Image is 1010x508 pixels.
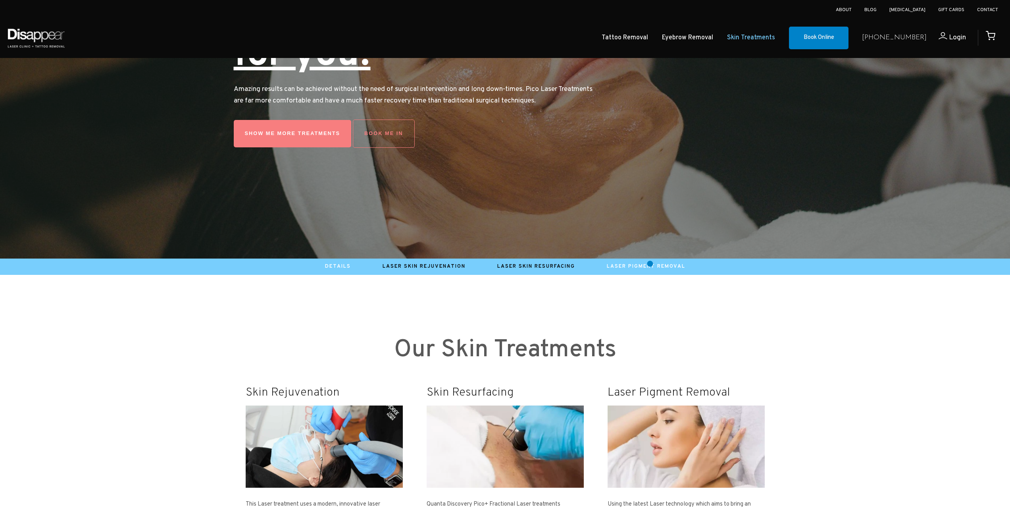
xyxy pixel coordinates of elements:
[608,385,730,400] small: Laser Pigment Removal
[927,32,966,44] a: Login
[602,32,648,44] a: Tattoo Removal
[234,338,777,363] h2: Our Skin Treatments
[836,7,852,13] a: About
[938,7,964,13] a: Gift Cards
[234,120,352,147] a: SHOW ME MORE Treatments
[607,263,685,270] a: Laser Pigment Removal
[246,385,340,400] small: Skin Rejuvenation
[325,263,351,270] a: Details
[662,32,713,44] a: Eyebrow Removal
[353,120,415,148] a: Book me in
[949,33,966,42] span: Login
[497,263,575,270] a: Laser Skin Resurfacing
[234,84,594,107] p: Amazing results can be achieved without the need of surgical intervention and long down-times. Pi...
[977,7,998,13] a: Contact
[862,32,927,44] a: [PHONE_NUMBER]
[864,7,877,13] a: Blog
[789,27,848,50] a: Book Online
[889,7,925,13] a: [MEDICAL_DATA]
[427,385,514,400] small: Skin Resurfacing
[383,263,466,270] a: Laser Skin Rejuvenation
[6,24,66,52] img: Disappear - Laser Clinic and Tattoo Removal Services in Sydney, Australia
[727,32,775,44] a: Skin Treatments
